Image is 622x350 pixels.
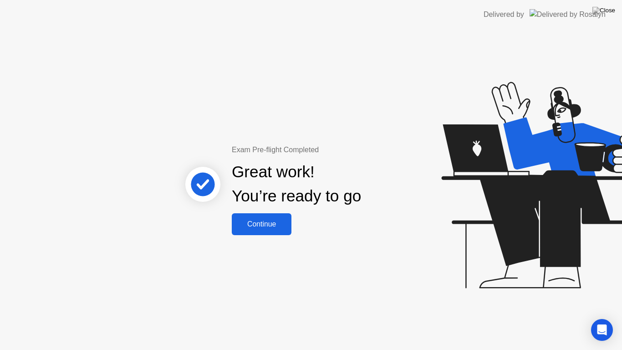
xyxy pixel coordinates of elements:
[232,160,361,208] div: Great work! You’re ready to go
[232,144,420,155] div: Exam Pre-flight Completed
[530,9,606,20] img: Delivered by Rosalyn
[484,9,524,20] div: Delivered by
[235,220,289,228] div: Continue
[232,213,291,235] button: Continue
[592,7,615,14] img: Close
[591,319,613,341] div: Open Intercom Messenger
